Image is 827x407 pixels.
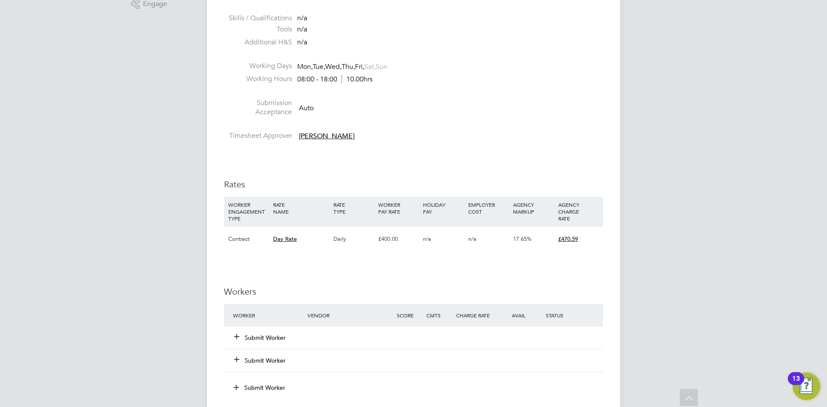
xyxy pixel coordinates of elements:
div: RATE NAME [271,197,331,219]
span: Wed, [325,62,342,71]
span: [PERSON_NAME] [299,132,354,140]
div: WORKER PAY RATE [376,197,421,219]
span: Sat, [364,62,376,71]
div: 08:00 - 18:00 [297,75,373,84]
label: Tools [224,25,292,34]
span: Sun [376,62,387,71]
div: Score [395,308,424,323]
div: Cmts [424,308,454,323]
span: 10.00hrs [342,75,373,84]
span: £470.59 [558,235,578,242]
div: Contract [226,227,271,252]
div: Worker [231,308,305,323]
label: Working Days [224,62,292,71]
span: n/a [423,235,431,242]
span: Mon, [297,62,313,71]
div: RATE TYPE [331,197,376,219]
span: n/a [468,235,476,242]
label: Additional H&S [224,38,292,47]
div: Daily [331,227,376,252]
div: Vendor [305,308,395,323]
div: £400.00 [376,227,421,252]
span: n/a [297,14,307,22]
div: 13 [792,379,800,390]
span: Auto [299,103,314,112]
span: n/a [297,38,307,47]
div: AGENCY CHARGE RATE [556,197,601,226]
label: Timesheet Approver [224,131,292,140]
span: Day Rate [273,235,297,242]
div: AGENCY MARKUP [511,197,556,219]
label: Skills / Qualifications [224,14,292,23]
h3: Rates [224,179,603,190]
button: Submit Worker [234,333,286,342]
h3: Workers [224,286,603,297]
div: WORKER ENGAGEMENT TYPE [226,197,271,226]
span: n/a [297,25,307,34]
button: Submit Worker [234,356,286,365]
div: Status [544,308,603,323]
span: Engage [143,0,167,8]
span: Thu, [342,62,355,71]
span: 17.65% [513,235,532,242]
label: Working Hours [224,75,292,84]
span: Tue, [313,62,325,71]
div: Avail [499,308,544,323]
button: Open Resource Center, 13 new notifications [793,373,820,400]
div: Charge Rate [454,308,499,323]
div: HOLIDAY PAY [421,197,466,219]
span: Fri, [355,62,364,71]
div: EMPLOYER COST [466,197,511,219]
label: Submission Acceptance [224,99,292,117]
button: Submit Worker [227,381,292,395]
